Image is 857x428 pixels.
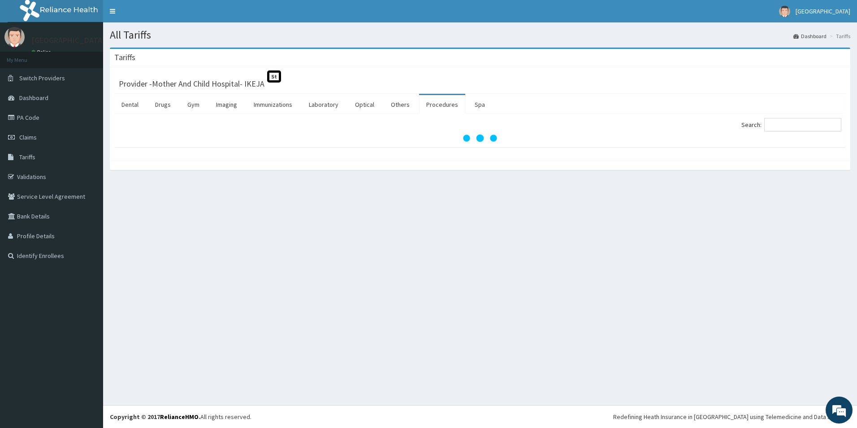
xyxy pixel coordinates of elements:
div: Redefining Heath Insurance in [GEOGRAPHIC_DATA] using Telemedicine and Data Science! [613,412,850,421]
span: Switch Providers [19,74,65,82]
a: Immunizations [247,95,299,114]
img: User Image [779,6,790,17]
a: Procedures [419,95,465,114]
span: St [267,70,281,83]
h3: Tariffs [114,53,135,61]
a: Spa [467,95,492,114]
span: Dashboard [19,94,48,102]
a: RelianceHMO [160,413,199,421]
span: Tariffs [19,153,35,161]
li: Tariffs [827,32,850,40]
a: Laboratory [302,95,346,114]
strong: Copyright © 2017 . [110,413,200,421]
a: Online [31,49,53,55]
a: Gym [180,95,207,114]
a: Others [384,95,417,114]
svg: audio-loading [462,120,498,156]
img: User Image [4,27,25,47]
footer: All rights reserved. [103,405,857,428]
a: Drugs [148,95,178,114]
span: Claims [19,133,37,141]
span: [GEOGRAPHIC_DATA] [796,7,850,15]
label: Search: [741,118,841,131]
input: Search: [764,118,841,131]
a: Dashboard [793,32,827,40]
a: Dental [114,95,146,114]
h3: Provider - Mother And Child Hospital- IKEJA [119,80,264,88]
h1: All Tariffs [110,29,850,41]
p: [GEOGRAPHIC_DATA] [31,36,105,44]
a: Optical [348,95,381,114]
a: Imaging [209,95,244,114]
